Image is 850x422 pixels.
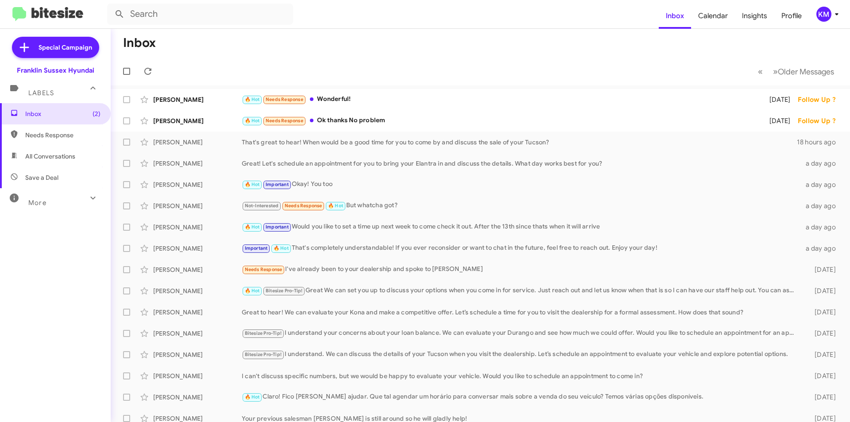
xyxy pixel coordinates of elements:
[266,182,289,187] span: Important
[800,201,843,210] div: a day ago
[153,308,242,317] div: [PERSON_NAME]
[242,264,800,275] div: I've already been to your dealership and spoke to [PERSON_NAME]
[691,3,735,29] a: Calendar
[773,66,778,77] span: »
[153,138,242,147] div: [PERSON_NAME]
[800,223,843,232] div: a day ago
[242,392,800,402] div: Claro! Fico [PERSON_NAME] ajudar. Que tal agendar um horário para conversar mais sobre a venda do...
[242,328,800,338] div: I understand your concerns about your loan balance. We can evaluate your Durango and see how much...
[328,203,343,209] span: 🔥 Hot
[245,330,282,336] span: Bitesize Pro-Tip!
[12,37,99,58] a: Special Campaign
[39,43,92,52] span: Special Campaign
[242,349,800,360] div: I understand. We can discuss the details of your Tucson when you visit the dealership. Let’s sche...
[758,116,798,125] div: [DATE]
[242,138,797,147] div: That's great to hear! When would be a good time for you to come by and discuss the sale of your T...
[245,394,260,400] span: 🔥 Hot
[245,245,268,251] span: Important
[245,224,260,230] span: 🔥 Hot
[800,329,843,338] div: [DATE]
[17,66,94,75] div: Franklin Sussex Hyundai
[800,372,843,380] div: [DATE]
[153,350,242,359] div: [PERSON_NAME]
[753,62,768,81] button: Previous
[93,109,100,118] span: (2)
[800,244,843,253] div: a day ago
[153,223,242,232] div: [PERSON_NAME]
[242,372,800,380] div: I can't discuss specific numbers, but we would be happy to evaluate your vehicle. Would you like ...
[245,267,282,272] span: Needs Response
[266,118,303,124] span: Needs Response
[153,159,242,168] div: [PERSON_NAME]
[242,159,800,168] div: Great! Let's schedule an appointment for you to bring your Elantra in and discuss the details. Wh...
[25,109,100,118] span: Inbox
[753,62,839,81] nav: Page navigation example
[242,201,800,211] div: But whatcha got?
[153,95,242,104] div: [PERSON_NAME]
[800,159,843,168] div: a day ago
[274,245,289,251] span: 🔥 Hot
[245,97,260,102] span: 🔥 Hot
[153,286,242,295] div: [PERSON_NAME]
[153,265,242,274] div: [PERSON_NAME]
[800,393,843,402] div: [DATE]
[242,94,758,105] div: Wonderful!
[800,286,843,295] div: [DATE]
[153,393,242,402] div: [PERSON_NAME]
[242,116,758,126] div: Ok thanks No problem
[245,352,282,357] span: Bitesize Pro-Tip!
[809,7,840,22] button: KM
[266,224,289,230] span: Important
[242,222,800,232] div: Would you like to set a time up next week to come check it out. After the 13th since thats when i...
[774,3,809,29] a: Profile
[153,201,242,210] div: [PERSON_NAME]
[245,182,260,187] span: 🔥 Hot
[800,265,843,274] div: [DATE]
[153,116,242,125] div: [PERSON_NAME]
[245,203,279,209] span: Not-Interested
[735,3,774,29] a: Insights
[123,36,156,50] h1: Inbox
[266,97,303,102] span: Needs Response
[242,286,800,296] div: Great We can set you up to discuss your options when you come in for service. Just reach out and ...
[242,243,800,253] div: That's completely understandable! If you ever reconsider or want to chat in the future, feel free...
[153,244,242,253] div: [PERSON_NAME]
[768,62,839,81] button: Next
[659,3,691,29] a: Inbox
[245,288,260,294] span: 🔥 Hot
[758,95,798,104] div: [DATE]
[25,152,75,161] span: All Conversations
[242,308,800,317] div: Great to hear! We can evaluate your Kona and make a competitive offer. Let’s schedule a time for ...
[798,95,843,104] div: Follow Up ?
[25,131,100,139] span: Needs Response
[245,118,260,124] span: 🔥 Hot
[778,67,834,77] span: Older Messages
[107,4,293,25] input: Search
[800,180,843,189] div: a day ago
[153,180,242,189] div: [PERSON_NAME]
[266,288,302,294] span: Bitesize Pro-Tip!
[800,350,843,359] div: [DATE]
[153,329,242,338] div: [PERSON_NAME]
[797,138,843,147] div: 18 hours ago
[242,179,800,190] div: Okay! You too
[816,7,831,22] div: KM
[758,66,763,77] span: «
[28,199,46,207] span: More
[25,173,58,182] span: Save a Deal
[28,89,54,97] span: Labels
[285,203,322,209] span: Needs Response
[800,308,843,317] div: [DATE]
[153,372,242,380] div: [PERSON_NAME]
[798,116,843,125] div: Follow Up ?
